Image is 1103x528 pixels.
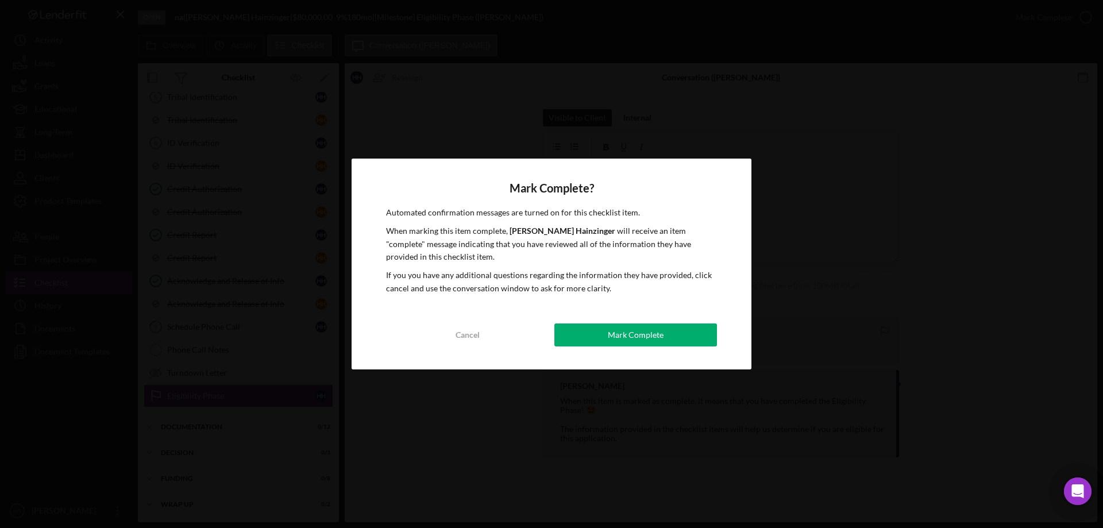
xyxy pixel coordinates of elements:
b: [PERSON_NAME] Hainzinger [510,226,615,236]
div: Open Intercom Messenger [1064,477,1092,505]
button: Mark Complete [554,323,717,346]
div: Cancel [456,323,480,346]
button: Cancel [386,323,549,346]
p: Automated confirmation messages are turned on for this checklist item. [386,206,717,219]
p: If you you have any additional questions regarding the information they have provided, click canc... [386,269,717,295]
p: When marking this item complete, will receive an item "complete" message indicating that you have... [386,225,717,263]
h4: Mark Complete? [386,182,717,195]
div: Mark Complete [608,323,664,346]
